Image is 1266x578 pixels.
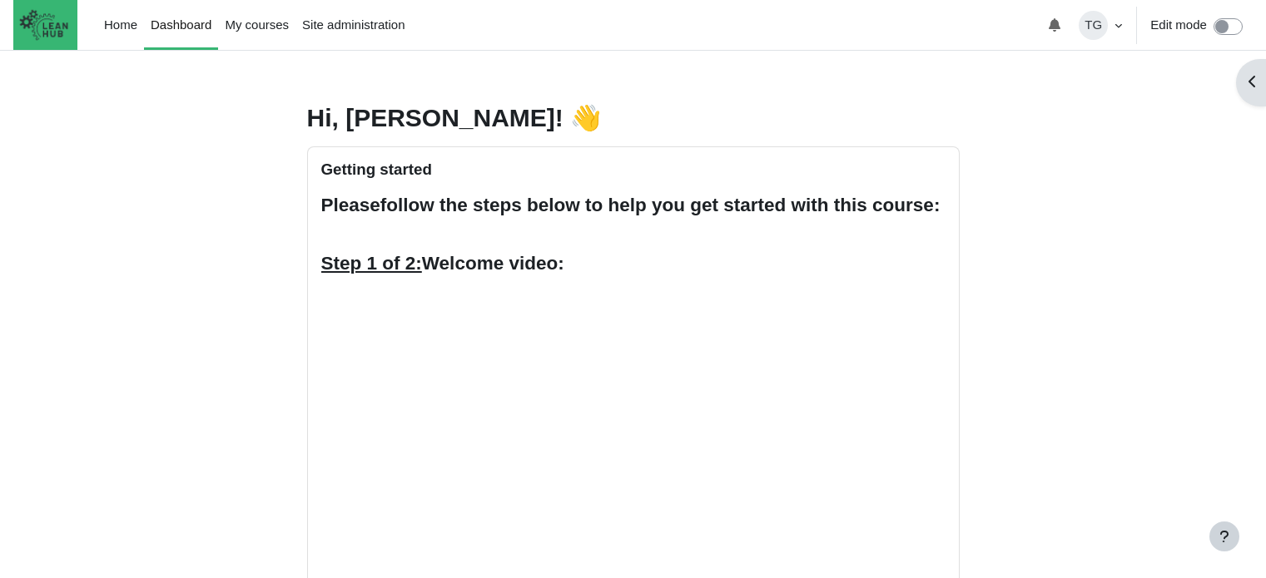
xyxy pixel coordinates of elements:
[1079,11,1108,40] span: TG
[307,103,602,133] h2: Hi, [PERSON_NAME]! 👋
[380,195,941,215] strong: follow the steps below to help you get started with this course:
[1209,521,1239,551] button: Show footer
[13,3,74,47] img: The Lean Hub
[321,195,380,215] strong: Please
[1150,16,1207,35] label: Edit mode
[1048,18,1061,32] i: Toggle notifications menu
[321,161,432,178] h5: Getting started
[321,253,564,274] span: Welcome video:
[321,253,422,274] u: Step 1 of 2:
